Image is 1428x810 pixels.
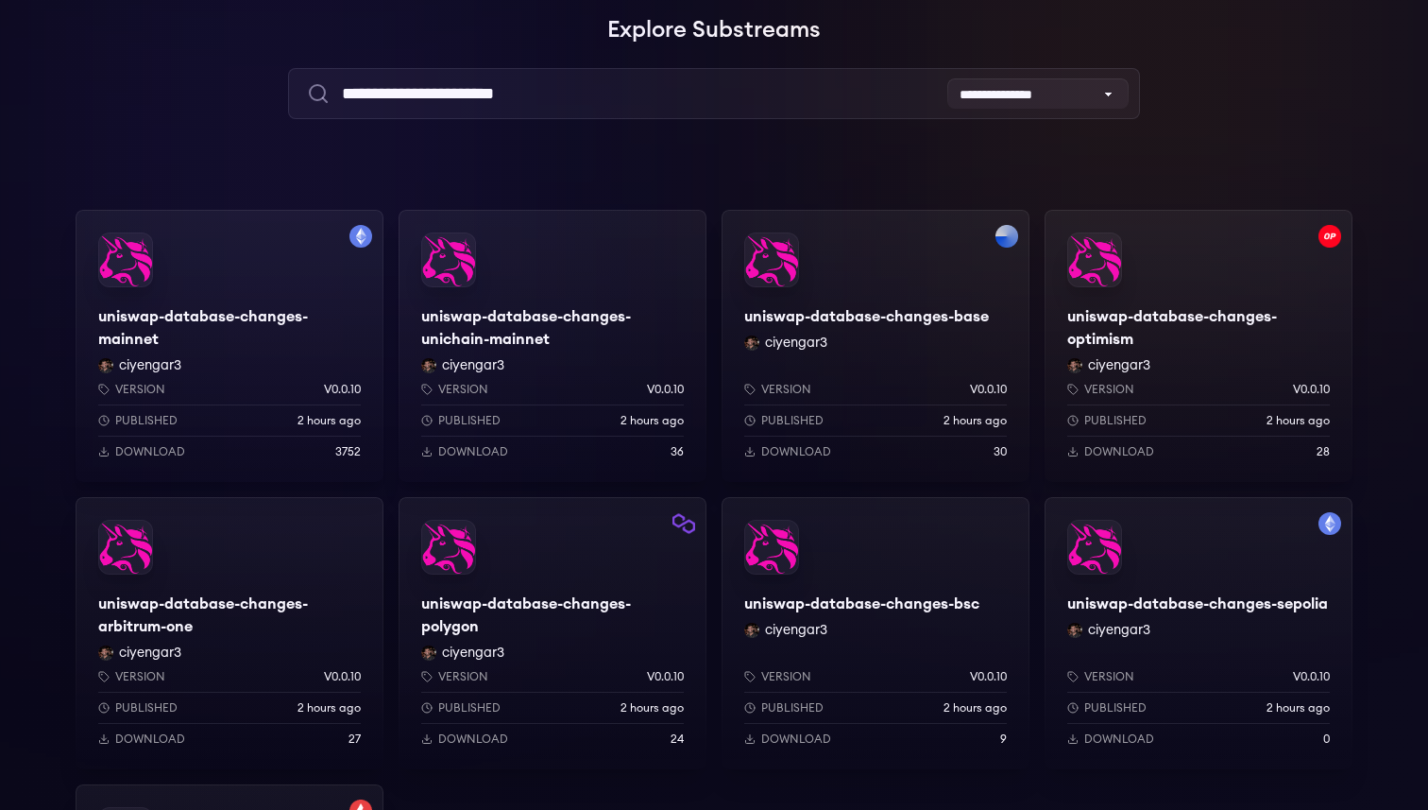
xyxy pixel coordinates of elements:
p: Version [438,382,488,397]
p: v0.0.10 [324,669,361,684]
button: ciyengar3 [765,621,827,640]
h1: Explore Substreams [76,11,1352,49]
p: 27 [348,732,361,747]
p: 30 [994,444,1007,459]
button: ciyengar3 [442,644,504,663]
p: v0.0.10 [647,382,684,397]
p: Version [761,382,811,397]
p: Published [1084,700,1147,715]
p: Download [1084,732,1154,747]
p: v0.0.10 [970,382,1007,397]
img: Filter by mainnet network [349,225,372,248]
a: Filter by mainnet networkuniswap-database-changes-mainnetuniswap-database-changes-mainnetciyengar... [76,210,383,482]
img: Filter by polygon network [672,512,695,535]
p: Published [115,700,178,715]
button: ciyengar3 [119,644,181,663]
p: v0.0.10 [647,669,684,684]
p: 2 hours ago [620,413,684,428]
p: Download [1084,444,1154,459]
p: Download [761,444,831,459]
a: uniswap-database-changes-arbitrum-oneuniswap-database-changes-arbitrum-oneciyengar3 ciyengar3Vers... [76,497,383,769]
p: 24 [671,732,684,747]
p: Published [1084,413,1147,428]
a: Filter by sepolia networkuniswap-database-changes-sepoliauniswap-database-changes-sepoliaciyengar... [1045,497,1352,769]
button: ciyengar3 [765,334,827,353]
p: v0.0.10 [324,382,361,397]
p: 2 hours ago [1266,700,1330,715]
p: Version [761,669,811,684]
button: ciyengar3 [1088,356,1150,375]
p: Download [115,732,185,747]
p: 2 hours ago [297,413,361,428]
p: Published [438,413,501,428]
p: Download [115,444,185,459]
p: 3752 [335,444,361,459]
p: Download [761,732,831,747]
p: 2 hours ago [297,700,361,715]
p: Published [115,413,178,428]
p: Published [761,700,824,715]
a: Filter by polygon networkuniswap-database-changes-polygonuniswap-database-changes-polygonciyengar... [399,497,706,769]
a: Filter by base networkuniswap-database-changes-baseuniswap-database-changes-baseciyengar3 ciyenga... [722,210,1029,482]
p: Version [115,382,165,397]
p: Version [115,669,165,684]
p: Published [761,413,824,428]
p: Version [1084,669,1134,684]
img: Filter by sepolia network [1318,512,1341,535]
p: 28 [1317,444,1330,459]
p: v0.0.10 [1293,382,1330,397]
a: uniswap-database-changes-unichain-mainnetuniswap-database-changes-unichain-mainnetciyengar3 ciyen... [399,210,706,482]
p: v0.0.10 [970,669,1007,684]
p: v0.0.10 [1293,669,1330,684]
img: Filter by optimism network [1318,225,1341,248]
p: 2 hours ago [1266,413,1330,428]
p: 2 hours ago [943,413,1007,428]
p: 9 [1000,732,1007,747]
a: Filter by optimism networkuniswap-database-changes-optimismuniswap-database-changes-optimismciyen... [1045,210,1352,482]
p: 2 hours ago [943,700,1007,715]
a: uniswap-database-changes-bscuniswap-database-changes-bscciyengar3 ciyengar3Versionv0.0.10Publishe... [722,497,1029,769]
button: ciyengar3 [442,356,504,375]
p: Published [438,700,501,715]
p: 2 hours ago [620,700,684,715]
p: Download [438,444,508,459]
p: 36 [671,444,684,459]
p: Version [438,669,488,684]
img: Filter by base network [995,225,1018,248]
p: 0 [1323,732,1330,747]
p: Version [1084,382,1134,397]
p: Download [438,732,508,747]
button: ciyengar3 [119,356,181,375]
button: ciyengar3 [1088,621,1150,640]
